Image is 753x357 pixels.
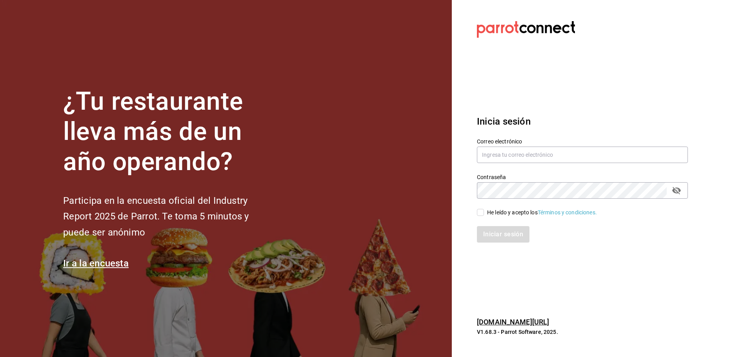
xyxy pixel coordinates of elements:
a: [DOMAIN_NAME][URL] [477,318,549,326]
h2: Participa en la encuesta oficial del Industry Report 2025 de Parrot. Te toma 5 minutos y puede se... [63,193,275,241]
div: He leído y acepto los [487,208,597,217]
button: passwordField [670,184,683,197]
a: Términos y condiciones. [538,209,597,216]
label: Contraseña [477,174,688,180]
input: Ingresa tu correo electrónico [477,147,688,163]
a: Ir a la encuesta [63,258,129,269]
h3: Inicia sesión [477,114,688,129]
h1: ¿Tu restaurante lleva más de un año operando? [63,87,275,177]
p: V1.68.3 - Parrot Software, 2025. [477,328,688,336]
label: Correo electrónico [477,139,688,144]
